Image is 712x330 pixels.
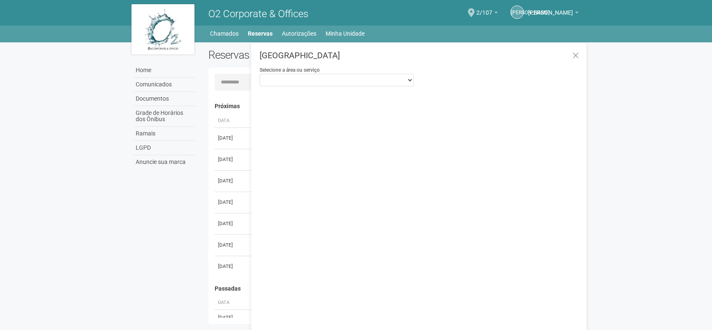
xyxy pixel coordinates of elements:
[248,234,491,256] td: Sala de Reunião Interna 1 Bloco 2 (até 30 pessoas)
[248,192,491,213] td: Sala de Reunião Interna 1 Bloco 2 (até 30 pessoas)
[510,5,524,19] a: [PERSON_NAME]
[248,170,491,192] td: Sala de Reunião Interna 2 Bloco 2 (até 30 pessoas)
[134,155,196,169] a: Anuncie sua marca
[134,127,196,141] a: Ramais
[248,256,491,277] td: Sala de Reunião Interna 1 Bloco 2 (até 30 pessoas)
[248,213,491,234] td: Sala de Reunião Interna 1 Bloco 2 (até 30 pessoas)
[215,103,575,109] h4: Próximas
[215,234,248,256] td: [DATE]
[476,10,498,17] a: 2/107
[248,149,491,170] td: Sala de Reunião Interna 1 Bloco 2 (até 30 pessoas)
[210,28,239,39] a: Chamados
[215,310,248,325] td: [DATE]
[215,114,248,128] th: Data
[248,310,491,325] td: Sala de Reunião Interna 1 Bloco 4 (até 30 pessoas)
[134,141,196,155] a: LGPD
[134,92,196,106] a: Documentos
[215,286,575,292] h4: Passadas
[134,78,196,92] a: Comunicados
[134,106,196,127] a: Grade de Horários dos Ônibus
[476,1,492,16] span: 2/107
[131,4,194,55] img: logo.jpg
[260,66,320,74] label: Selecione a área ou serviço
[215,192,248,213] td: [DATE]
[248,127,491,149] td: Sala de Reunião Interna 1 Bloco 2 (até 30 pessoas)
[528,10,578,17] a: [PERSON_NAME]
[260,51,580,60] h3: [GEOGRAPHIC_DATA]
[134,63,196,78] a: Home
[215,149,248,170] td: [DATE]
[528,1,573,16] span: Juliana Oliveira
[248,28,273,39] a: Reservas
[215,296,248,310] th: Data
[215,127,248,149] td: [DATE]
[215,213,248,234] td: [DATE]
[326,28,365,39] a: Minha Unidade
[208,49,388,61] h2: Reservas
[248,296,491,310] th: Área ou Serviço
[248,114,491,128] th: Área ou Serviço
[282,28,316,39] a: Autorizações
[215,256,248,277] td: [DATE]
[215,170,248,192] td: [DATE]
[208,8,308,20] span: O2 Corporate & Offices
